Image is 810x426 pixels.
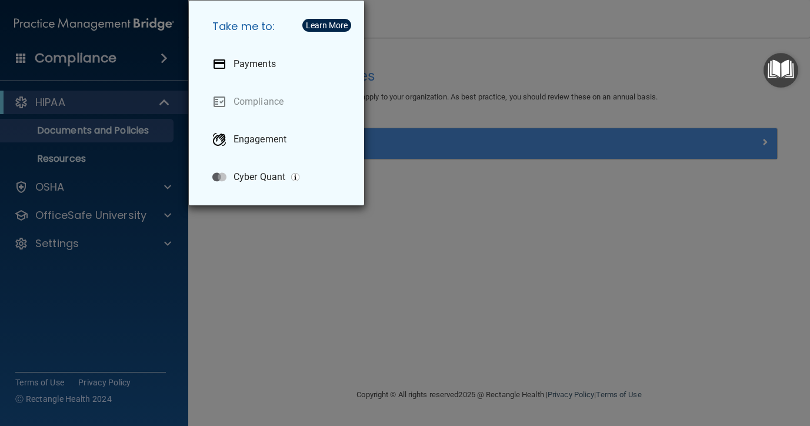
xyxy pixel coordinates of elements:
[234,171,285,183] p: Cyber Quant
[234,134,286,145] p: Engagement
[764,53,798,88] button: Open Resource Center
[234,58,276,70] p: Payments
[306,21,348,29] div: Learn More
[203,123,355,156] a: Engagement
[203,10,355,43] h5: Take me to:
[203,85,355,118] a: Compliance
[203,48,355,81] a: Payments
[203,161,355,194] a: Cyber Quant
[302,19,351,32] button: Learn More
[606,352,796,399] iframe: Drift Widget Chat Controller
